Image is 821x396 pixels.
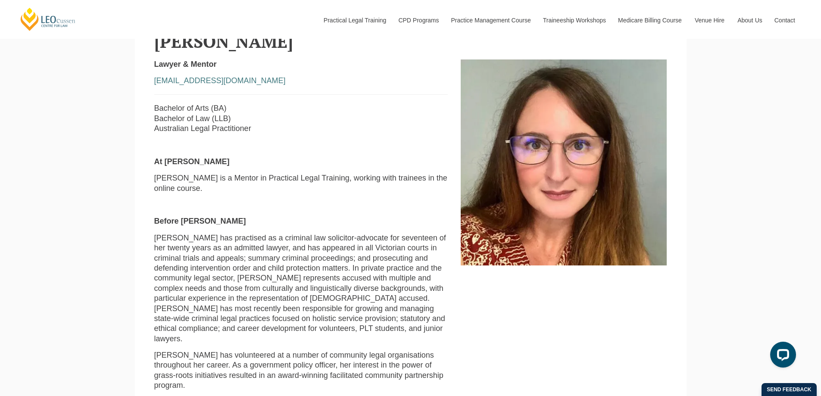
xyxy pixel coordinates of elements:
a: Venue Hire [688,2,731,39]
a: Traineeship Workshops [537,2,612,39]
a: [PERSON_NAME] Centre for Law [19,7,77,31]
a: CPD Programs [392,2,444,39]
a: Practical Legal Training [317,2,392,39]
a: Practice Management Course [445,2,537,39]
p: [PERSON_NAME] has practised as a criminal law solicitor-advocate for seventeen of her twenty year... [154,233,448,344]
p: [PERSON_NAME] has volunteered at a number of community legal organisations throughout her career.... [154,350,448,391]
a: About Us [731,2,768,39]
h2: [PERSON_NAME] [154,32,667,51]
p: [PERSON_NAME] is a Mentor in Practical Legal Training, working with trainees in the online course. [154,173,448,193]
strong: At [PERSON_NAME] [154,157,230,166]
a: Medicare Billing Course [612,2,688,39]
iframe: LiveChat chat widget [763,338,799,374]
strong: Before [PERSON_NAME] [154,217,246,225]
p: Bachelor of Arts (BA) Bachelor of Law (LLB) Australian Legal Practitioner [154,103,448,134]
strong: Lawyer & Mentor [154,60,217,69]
a: [EMAIL_ADDRESS][DOMAIN_NAME] [154,76,286,85]
a: Contact [768,2,802,39]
